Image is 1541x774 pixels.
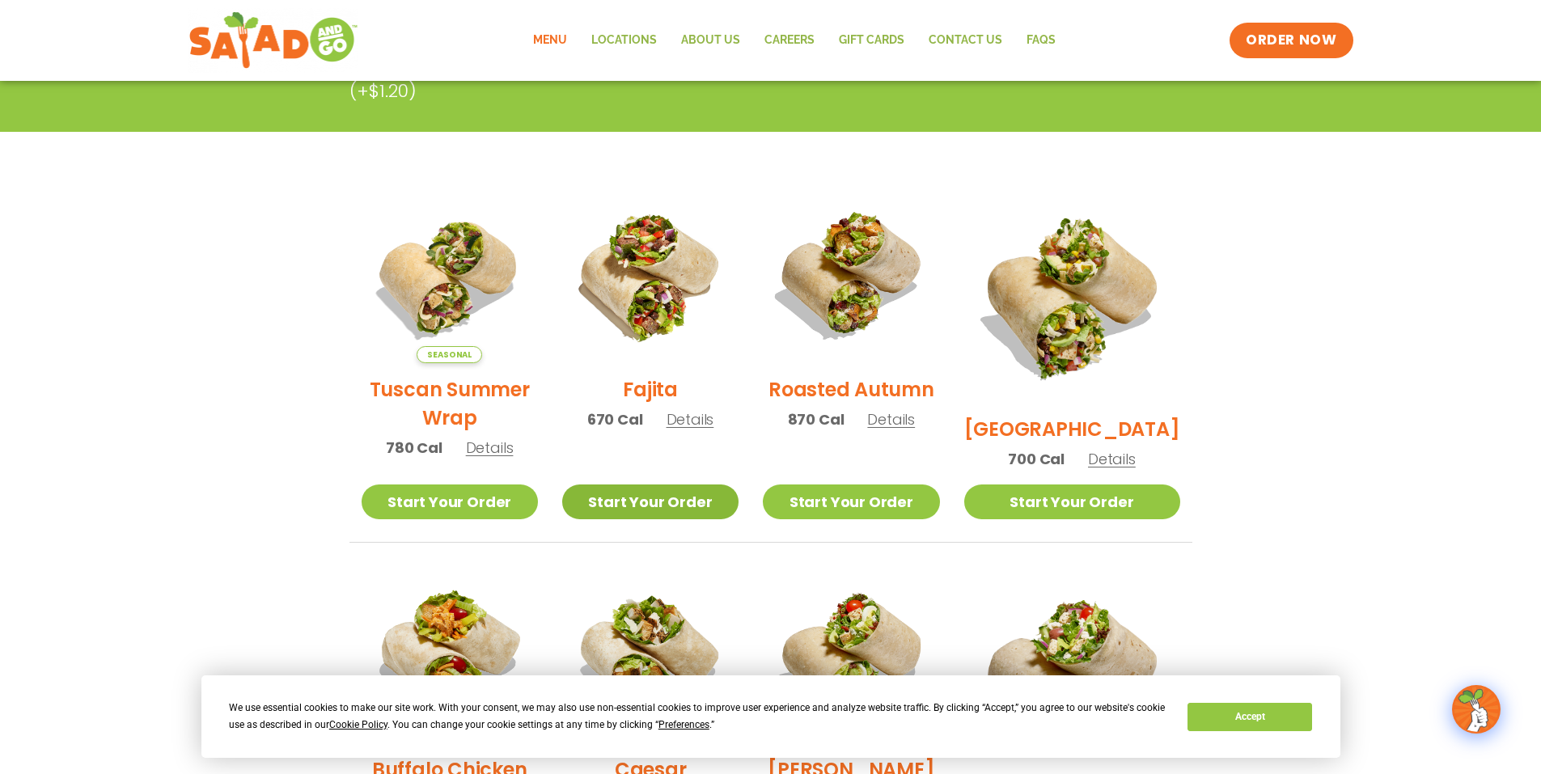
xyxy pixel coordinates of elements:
span: Seasonal [417,346,482,363]
span: Details [1088,449,1136,469]
span: Cookie Policy [329,719,387,730]
button: Accept [1188,703,1312,731]
div: We use essential cookies to make our site work. With your consent, we may also use non-essential ... [229,700,1168,734]
img: Product photo for Caesar Wrap [562,567,739,743]
h2: Roasted Autumn [768,375,934,404]
a: Start Your Order [362,484,538,519]
img: Product photo for Cobb Wrap [763,567,939,743]
img: new-SAG-logo-768×292 [188,8,359,73]
span: Preferences [658,719,709,730]
span: 780 Cal [386,437,442,459]
a: Menu [521,22,579,59]
a: Locations [579,22,669,59]
img: Product photo for Roasted Autumn Wrap [763,187,939,363]
a: About Us [669,22,752,59]
img: Product photo for BBQ Ranch Wrap [964,187,1180,403]
span: 870 Cal [788,408,845,430]
h2: [GEOGRAPHIC_DATA] [964,415,1180,443]
span: 670 Cal [587,408,643,430]
span: 700 Cal [1008,448,1065,470]
a: Start Your Order [964,484,1180,519]
img: Product photo for Tuscan Summer Wrap [362,187,538,363]
a: Careers [752,22,827,59]
img: wpChatIcon [1454,687,1499,732]
span: Details [466,438,514,458]
a: GIFT CARDS [827,22,917,59]
img: Product photo for Buffalo Chicken Wrap [362,567,538,743]
a: Start Your Order [763,484,939,519]
span: Details [667,409,714,429]
span: ORDER NOW [1246,31,1336,50]
div: Cookie Consent Prompt [201,675,1340,758]
h2: Tuscan Summer Wrap [362,375,538,432]
a: FAQs [1014,22,1068,59]
a: Start Your Order [562,484,739,519]
img: Product photo for Fajita Wrap [562,187,739,363]
span: Details [867,409,915,429]
a: Contact Us [917,22,1014,59]
nav: Menu [521,22,1068,59]
a: ORDER NOW [1230,23,1353,58]
h2: Fajita [623,375,678,404]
